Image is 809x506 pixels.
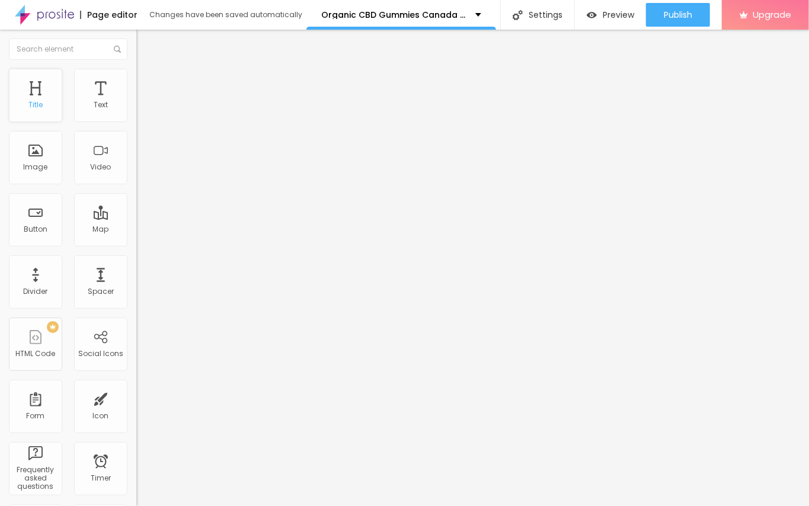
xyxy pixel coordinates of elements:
[80,11,138,19] div: Page editor
[136,30,809,506] iframe: Editor
[91,474,111,482] div: Timer
[575,3,646,27] button: Preview
[78,350,123,358] div: Social Icons
[753,9,791,20] span: Upgrade
[24,287,48,296] div: Divider
[93,225,109,233] div: Map
[27,412,45,420] div: Form
[91,163,111,171] div: Video
[16,350,56,358] div: HTML Code
[88,287,114,296] div: Spacer
[603,10,634,20] span: Preview
[93,412,109,420] div: Icon
[646,3,710,27] button: Publish
[28,101,43,109] div: Title
[114,46,121,53] img: Icone
[149,11,302,18] div: Changes have been saved automatically
[94,101,108,109] div: Text
[587,10,597,20] img: view-1.svg
[513,10,523,20] img: Icone
[664,10,692,20] span: Publish
[12,466,59,491] div: Frequently asked questions
[24,225,47,233] div: Button
[24,163,48,171] div: Image
[321,11,466,19] p: Organic CBD Gummies Canada Does It Work Or Not?
[9,39,127,60] input: Search element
